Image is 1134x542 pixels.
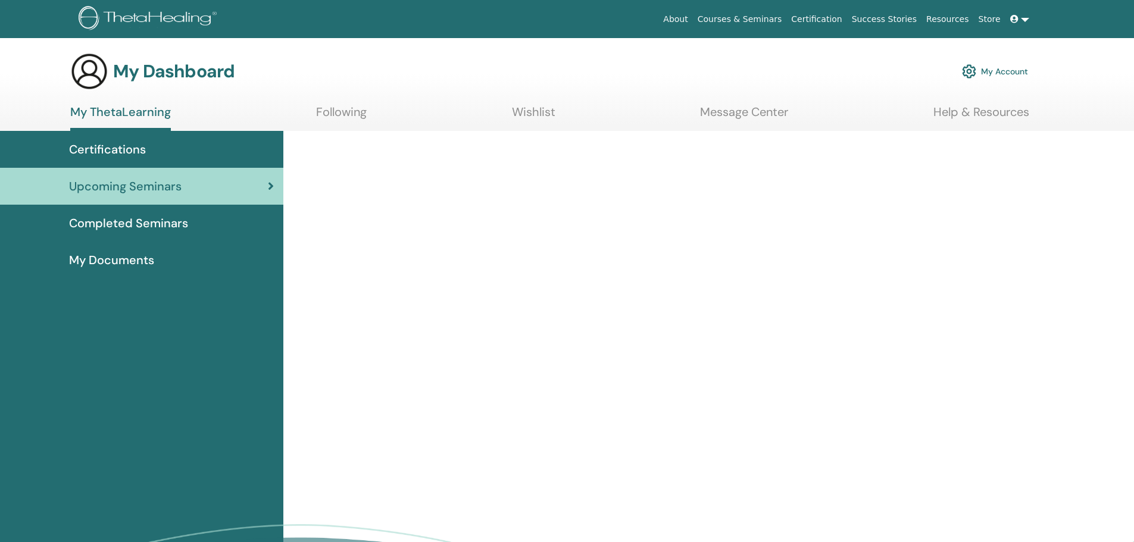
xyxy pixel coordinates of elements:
img: generic-user-icon.jpg [70,52,108,90]
a: Resources [921,8,974,30]
a: Message Center [700,105,788,128]
a: Help & Resources [933,105,1029,128]
a: About [658,8,692,30]
a: My ThetaLearning [70,105,171,131]
a: Following [316,105,367,128]
a: My Account [962,58,1028,84]
a: Store [974,8,1005,30]
a: Certification [786,8,846,30]
span: Upcoming Seminars [69,177,182,195]
a: Courses & Seminars [693,8,787,30]
a: Success Stories [847,8,921,30]
span: Certifications [69,140,146,158]
h3: My Dashboard [113,61,235,82]
span: My Documents [69,251,154,269]
a: Wishlist [512,105,555,128]
img: cog.svg [962,61,976,82]
span: Completed Seminars [69,214,188,232]
img: logo.png [79,6,221,33]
